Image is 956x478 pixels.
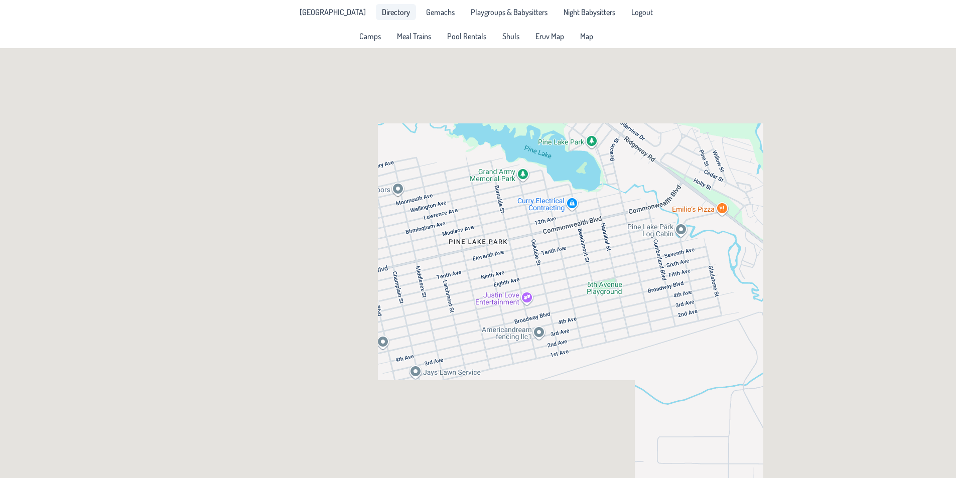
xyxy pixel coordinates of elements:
li: Logout [625,4,659,20]
a: Camps [353,28,387,44]
a: Gemachs [420,4,461,20]
a: Eruv Map [529,28,570,44]
span: Map [580,32,593,40]
a: Directory [376,4,416,20]
span: Gemachs [426,8,455,16]
span: Directory [382,8,410,16]
span: Logout [631,8,653,16]
a: Pool Rentals [441,28,492,44]
span: Camps [359,32,381,40]
span: [GEOGRAPHIC_DATA] [300,8,366,16]
a: [GEOGRAPHIC_DATA] [294,4,372,20]
a: Meal Trains [391,28,437,44]
a: Map [574,28,599,44]
a: Night Babysitters [558,4,621,20]
a: Shuls [496,28,525,44]
li: Pine Lake Park [294,4,372,20]
span: Pool Rentals [447,32,486,40]
span: Night Babysitters [564,8,615,16]
span: Playgroups & Babysitters [471,8,548,16]
a: Playgroups & Babysitters [465,4,554,20]
span: Shuls [502,32,519,40]
span: Eruv Map [535,32,564,40]
span: Meal Trains [397,32,431,40]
